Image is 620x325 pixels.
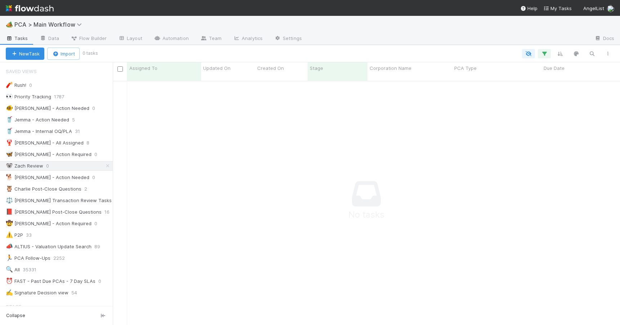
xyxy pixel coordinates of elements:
div: [PERSON_NAME] - All Assigned [6,138,84,147]
span: 2 [84,184,94,193]
a: Analytics [227,33,268,45]
span: 🦞 [6,139,13,146]
span: My Tasks [543,5,572,11]
a: Docs [589,33,620,45]
span: 🏃 [6,255,13,261]
div: [PERSON_NAME] - Action Required [6,150,92,159]
div: Help [520,5,538,12]
span: Corporation Name [370,64,411,72]
span: Flow Builder [71,35,107,42]
div: P2P [6,231,23,240]
span: 35331 [23,265,44,274]
div: All [6,265,20,274]
span: Updated On [203,64,231,72]
span: 0 [92,104,102,113]
div: ALTIUS - Valuation Update Search [6,242,92,251]
div: [PERSON_NAME] Post-Close Questions [6,208,102,217]
span: 🥤 [6,128,13,134]
span: 🦋 [6,151,13,157]
span: PCA > Main Workflow [14,21,85,28]
span: 1787 [54,92,71,101]
span: 0 [94,150,104,159]
a: Automation [148,33,195,45]
div: [PERSON_NAME] - Action Needed [6,104,89,113]
span: Stage [6,299,21,314]
div: Signature Decision view [6,288,68,297]
span: ✍️ [6,289,13,295]
span: 2252 [53,254,72,263]
button: NewTask [6,48,44,60]
span: ⚖️ [6,197,13,203]
div: Zach Review [6,161,43,170]
span: 33 [26,231,39,240]
span: 📕 [6,209,13,215]
a: My Tasks [543,5,572,12]
a: Team [195,33,227,45]
span: 0 [46,161,56,170]
span: 🐨 [6,162,13,169]
small: 0 tasks [82,50,98,57]
span: ⏰ [6,278,13,284]
a: Data [34,33,65,45]
div: Rush! [6,81,26,90]
span: 0 [94,219,104,228]
span: 0 [92,173,102,182]
img: logo-inverted-e16ddd16eac7371096b0.svg [6,2,54,14]
span: ⚠️ [6,232,13,238]
span: Due Date [544,64,565,72]
div: Jemma - Action Needed [6,115,69,124]
span: Created On [257,64,284,72]
span: Tasks [6,35,28,42]
span: 📣 [6,243,13,249]
span: Saved Views [6,64,37,79]
input: Toggle All Rows Selected [117,66,123,72]
span: 🥤 [6,116,13,123]
span: 🐕 [6,174,13,180]
a: Layout [112,33,148,45]
span: 31 [75,127,87,136]
span: 16 [104,208,117,217]
span: 0 [98,277,108,286]
span: 🤠 [6,220,13,226]
span: 🐠 [6,105,13,111]
span: AngelList [583,5,604,11]
span: 0 [29,81,39,90]
div: FAST - Past Due PCAs - 7 Day SLAs [6,277,95,286]
span: PCA Type [454,64,477,72]
span: 🔍 [6,266,13,272]
span: 👀 [6,93,13,99]
span: 5 [72,115,82,124]
div: Priority Tracking [6,92,51,101]
span: 🧨 [6,82,13,88]
span: Assigned To [129,64,157,72]
a: Settings [268,33,308,45]
a: Flow Builder [65,33,112,45]
span: 🏕️ [6,21,13,27]
div: Charlie Post-Close Questions [6,184,81,193]
div: PCA Follow-Ups [6,254,50,263]
div: [PERSON_NAME] - Action Needed [6,173,89,182]
img: avatar_dd78c015-5c19-403d-b5d7-976f9c2ba6b3.png [607,5,614,12]
span: 89 [94,242,107,251]
span: 8 [86,138,97,147]
span: 🦉 [6,186,13,192]
div: [PERSON_NAME] Transaction Review Tasks [6,196,112,205]
button: Import [47,48,80,60]
span: Stage [310,64,323,72]
span: Collapse [6,312,25,319]
span: 54 [71,288,84,297]
div: Jemma - Internal OQ/PLA [6,127,72,136]
div: [PERSON_NAME] - Action Required [6,219,92,228]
